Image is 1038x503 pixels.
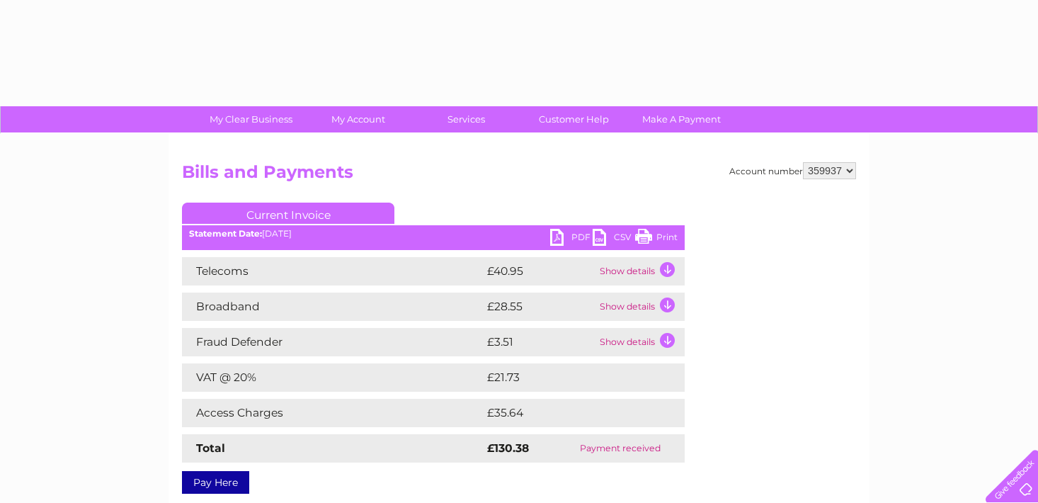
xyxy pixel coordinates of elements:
[196,441,225,455] strong: Total
[596,257,685,286] td: Show details
[182,328,484,356] td: Fraud Defender
[182,471,249,494] a: Pay Here
[635,229,678,249] a: Print
[182,399,484,427] td: Access Charges
[484,363,654,392] td: £21.73
[729,162,856,179] div: Account number
[484,257,596,286] td: £40.95
[182,162,856,189] h2: Bills and Payments
[300,106,417,132] a: My Account
[182,363,484,392] td: VAT @ 20%
[484,399,656,427] td: £35.64
[182,293,484,321] td: Broadband
[515,106,632,132] a: Customer Help
[484,328,596,356] td: £3.51
[182,257,484,286] td: Telecoms
[182,229,685,239] div: [DATE]
[593,229,635,249] a: CSV
[408,106,525,132] a: Services
[487,441,529,455] strong: £130.38
[484,293,596,321] td: £28.55
[182,203,394,224] a: Current Invoice
[550,229,593,249] a: PDF
[623,106,740,132] a: Make A Payment
[596,328,685,356] td: Show details
[189,228,262,239] b: Statement Date:
[596,293,685,321] td: Show details
[556,434,685,463] td: Payment received
[193,106,309,132] a: My Clear Business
